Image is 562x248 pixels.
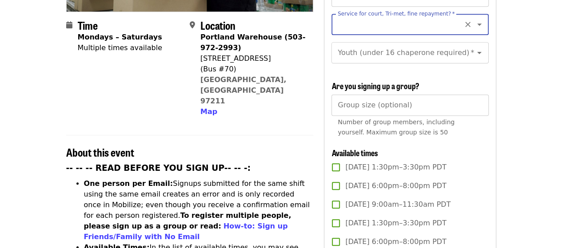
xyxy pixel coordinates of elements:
span: Are you signing up a group? [331,80,419,91]
span: Location [200,17,235,33]
div: [STREET_ADDRESS] [200,53,306,64]
span: [DATE] 1:30pm–3:30pm PDT [345,162,446,173]
button: Map [200,106,217,117]
span: Map [200,107,217,116]
span: [DATE] 6:00pm–8:00pm PDT [345,236,446,247]
span: [DATE] 6:00pm–8:00pm PDT [345,181,446,191]
span: Number of group members, including yourself. Maximum group size is 50 [338,118,454,136]
strong: Mondays – Saturdays [78,33,162,41]
div: (Bus #70) [200,64,306,75]
button: Open [473,18,486,31]
label: Service for court, Tri-met, fine repayment? [338,11,455,16]
button: Clear [462,18,474,31]
a: [GEOGRAPHIC_DATA], [GEOGRAPHIC_DATA] 97211 [200,75,287,105]
button: Open [473,47,486,59]
input: [object Object] [331,94,488,116]
i: calendar icon [66,21,72,29]
div: Multiple times available [78,43,162,53]
strong: One person per Email: [84,179,173,188]
span: About this event [66,144,134,160]
a: How-to: Sign up Friends/Family with No Email [84,222,288,241]
strong: To register multiple people, please sign up as a group or read: [84,211,291,230]
strong: -- -- -- READ BEFORE YOU SIGN UP-- -- -: [66,163,251,173]
strong: Portland Warehouse (503-972-2993) [200,33,306,52]
span: Available times [331,147,378,158]
i: map-marker-alt icon [190,21,195,29]
span: [DATE] 9:00am–11:30am PDT [345,199,450,210]
span: Time [78,17,98,33]
span: [DATE] 1:30pm–3:30pm PDT [345,218,446,228]
li: Signups submitted for the same shift using the same email creates an error and is only recorded o... [84,178,314,242]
